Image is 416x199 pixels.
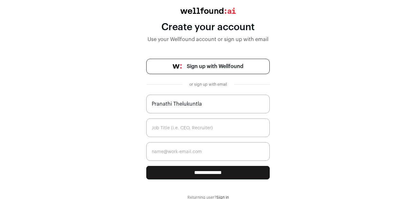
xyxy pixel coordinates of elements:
[187,82,229,87] div: or sign up with email
[146,118,270,137] input: Job Title (i.e. CEO, Recruiter)
[180,8,236,14] img: wellfound:ai
[146,22,270,33] div: Create your account
[146,36,270,43] div: Use your Wellfound account or sign up with email
[146,59,270,74] a: Sign up with Wellfound
[173,64,182,69] img: wellfound-symbol-flush-black-fb3c872781a75f747ccb3a119075da62bfe97bd399995f84a933054e44a575c4.png
[146,142,270,161] input: name@work-email.com
[187,63,243,70] span: Sign up with Wellfound
[146,95,270,113] input: Jane Smith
